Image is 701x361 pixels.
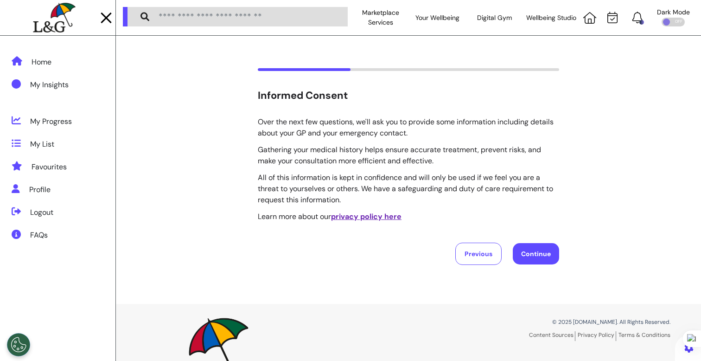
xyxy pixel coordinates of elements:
div: My List [30,139,54,150]
div: Home [32,57,51,68]
div: Wellbeing Studio [523,5,580,31]
div: Logout [30,207,53,218]
a: privacy policy here [331,212,401,221]
a: Terms & Conditions [618,331,670,339]
a: Privacy Policy [578,331,616,341]
img: company logo [33,3,75,33]
div: OFF [662,18,685,26]
div: Profile [29,184,51,195]
p: Over the next few questions, we'll ask you to provide some information including details about yo... [258,116,559,139]
p: All of this information is kept in confidence and will only be used if we feel you are a threat t... [258,172,559,206]
button: Open Preferences [7,333,30,356]
div: Your Wellbeing [409,5,466,31]
a: Content Sources [529,331,575,341]
div: FAQs [30,230,48,241]
button: Previous [455,243,502,265]
p: © 2025 [DOMAIN_NAME]. All Rights Reserved. [415,318,670,326]
p: Learn more about our [258,211,559,222]
div: Favourites [32,161,67,173]
div: Digital Gym [466,5,523,31]
div: My Progress [30,116,72,127]
p: Gathering your medical history helps ensure accurate treatment, prevent risks, and make your cons... [258,144,559,167]
button: Continue [513,243,559,264]
div: Dark Mode [657,9,690,15]
div: Marketplace Services [352,5,409,31]
div: My Insights [30,79,69,90]
h2: Informed Consent [258,90,559,102]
